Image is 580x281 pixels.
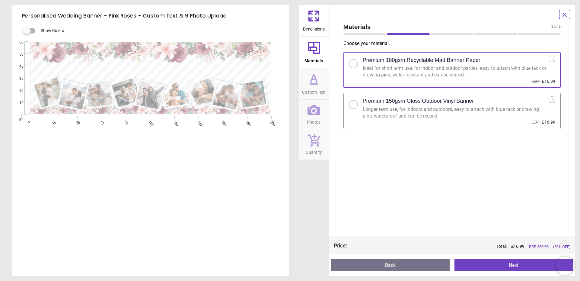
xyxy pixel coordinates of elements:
[12,76,24,81] span: 30
[343,22,552,31] span: Materials
[556,257,574,275] iframe: Brevo live chat
[12,52,24,57] span: 50
[22,10,279,22] h5: Personalised Wedding Banner - Pink Roses - Custom Text & 9 Photo Upload
[299,37,329,68] button: Materials
[304,55,323,64] span: Materials
[299,5,329,36] button: Dimensions
[542,79,555,84] span: £16.99
[331,259,450,271] button: Back
[299,68,329,99] button: Custom Text
[532,120,540,124] span: £34
[363,65,549,79] div: Ideal for short term use, for indoor and outdoor parties, easy to attach with blue tack or drawin...
[553,244,570,250] span: (50% OFF)
[27,27,289,34] div: Show Rulers
[529,244,549,250] span: RRP
[363,106,549,120] div: Longer term use, for indoors and outdoors, easy to attach with blue tack or drawing pins, waterpr...
[303,23,325,32] span: Dimensions
[12,88,24,93] span: 20
[302,86,326,95] span: Custom Text
[307,116,320,125] span: Photos
[542,120,555,124] span: £16.99
[334,242,347,249] div: Price :
[551,24,561,29] span: 2 of 5
[511,244,524,250] span: £
[532,79,540,84] span: £34
[12,100,24,105] span: 10
[363,97,474,105] h2: Premium 150gsm Gloss Outdoor Vinyl Banner
[356,244,571,250] div: Total:
[343,40,566,47] p: Choose your material .
[549,96,555,103] div: i
[306,147,322,156] span: Quantity
[299,129,329,160] button: Quantity
[514,244,524,249] span: 16.99
[454,259,573,271] button: Next
[12,64,24,69] span: 40
[299,100,329,129] button: Photos
[12,40,24,45] span: 60
[363,57,480,64] h2: Premium 180gsm Recyclable Matt Banner Paper
[537,244,549,249] span: £ 33.98
[12,113,24,118] span: 0
[549,56,555,62] div: i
